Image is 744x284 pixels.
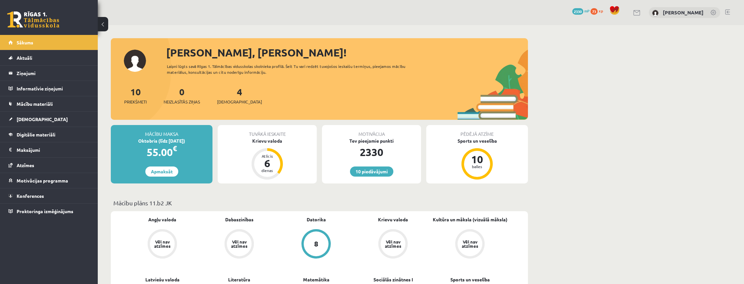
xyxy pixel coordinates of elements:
span: Proktoringa izmēģinājums [17,208,73,214]
legend: Informatīvie ziņojumi [17,81,90,96]
div: Oktobris (līdz [DATE]) [111,137,212,144]
div: Laipni lūgts savā Rīgas 1. Tālmācības vidusskolas skolnieka profilā. Šeit Tu vari redzēt tuvojošo... [167,63,417,75]
a: Motivācijas programma [8,173,90,188]
legend: Ziņojumi [17,66,90,81]
div: Vēl nav atzīmes [384,240,402,248]
span: [DEMOGRAPHIC_DATA] [17,116,68,122]
div: 55.00 [111,144,212,160]
a: Maksājumi [8,142,90,157]
a: Konferences [8,188,90,203]
a: Proktoringa izmēģinājums [8,204,90,219]
div: Sports un veselība [426,137,528,144]
a: Informatīvie ziņojumi [8,81,90,96]
div: 10 [467,154,487,165]
a: [PERSON_NAME] [663,9,704,16]
div: Motivācija [322,125,421,137]
a: Aktuāli [8,50,90,65]
span: [DEMOGRAPHIC_DATA] [217,99,262,105]
a: Sākums [8,35,90,50]
a: 4[DEMOGRAPHIC_DATA] [217,86,262,105]
div: Krievu valoda [218,137,317,144]
a: Atzīmes [8,158,90,173]
div: dienas [257,168,277,172]
span: Neizlasītās ziņas [164,99,200,105]
a: Matemātika [303,276,329,283]
div: Tev pieejamie punkti [322,137,421,144]
div: 8 [314,240,318,247]
div: Vēl nav atzīmes [153,240,171,248]
div: [PERSON_NAME], [PERSON_NAME]! [166,45,528,60]
span: mP [584,8,590,13]
a: 0Neizlasītās ziņas [164,86,200,105]
a: Apmaksāt [145,166,178,177]
a: Vēl nav atzīmes [355,229,431,260]
a: 2330 mP [572,8,590,13]
div: Tuvākā ieskaite [218,125,317,137]
a: 73 xp [591,8,606,13]
div: Atlicis [257,154,277,158]
span: xp [599,8,603,13]
span: Priekšmeti [124,99,147,105]
p: Mācību plāns 11.b2 JK [113,198,525,207]
span: Atzīmes [17,162,34,168]
span: Aktuāli [17,55,32,61]
a: 10Priekšmeti [124,86,147,105]
a: Dabaszinības [225,216,254,223]
a: Sports un veselība [450,276,490,283]
div: Mācību maksa [111,125,212,137]
a: Literatūra [228,276,250,283]
a: Krievu valoda Atlicis 6 dienas [218,137,317,181]
a: Vēl nav atzīmes [124,229,201,260]
a: Digitālie materiāli [8,127,90,142]
div: 2330 [322,144,421,160]
div: Pēdējā atzīme [426,125,528,137]
div: Vēl nav atzīmes [461,240,479,248]
a: Sports un veselība 10 balles [426,137,528,181]
span: Motivācijas programma [17,178,68,183]
a: 8 [278,229,355,260]
a: Datorika [307,216,326,223]
div: balles [467,165,487,168]
a: Rīgas 1. Tālmācības vidusskola [7,11,59,28]
a: 10 piedāvājumi [350,166,393,177]
div: Vēl nav atzīmes [230,240,248,248]
a: Latviešu valoda [145,276,180,283]
a: Vēl nav atzīmes [431,229,508,260]
a: Vēl nav atzīmes [201,229,278,260]
img: Markuss Ločmelis [652,10,659,16]
span: Konferences [17,193,44,199]
a: Angļu valoda [148,216,176,223]
span: Sākums [17,39,33,45]
a: Mācību materiāli [8,96,90,111]
span: Digitālie materiāli [17,132,55,137]
a: Sociālās zinātnes I [373,276,413,283]
span: 73 [591,8,598,15]
span: Mācību materiāli [17,101,53,107]
a: Ziņojumi [8,66,90,81]
a: Krievu valoda [378,216,408,223]
a: Kultūra un māksla (vizuālā māksla) [433,216,507,223]
div: 6 [257,158,277,168]
span: 2330 [572,8,583,15]
span: € [173,144,177,153]
legend: Maksājumi [17,142,90,157]
a: [DEMOGRAPHIC_DATA] [8,112,90,127]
